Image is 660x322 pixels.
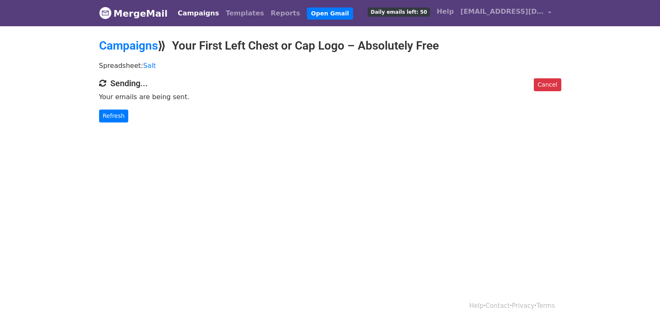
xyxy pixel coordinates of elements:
[457,3,555,23] a: [EMAIL_ADDRESS][DOMAIN_NAME]
[99,92,561,101] p: Your emails are being sent.
[174,5,222,22] a: Campaigns
[512,302,534,310] a: Privacy
[307,7,353,20] a: Open Gmail
[99,5,168,22] a: MergeMail
[536,302,555,310] a: Terms
[99,61,561,70] p: Spreadsheet:
[99,39,158,52] a: Campaigns
[222,5,267,22] a: Templates
[143,62,156,70] a: Salt
[99,78,561,88] h4: Sending...
[99,7,112,19] img: MergeMail logo
[99,39,561,53] h2: ⟫ Your First Left Chest or Cap Logo – Absolutely Free
[368,7,430,17] span: Daily emails left: 50
[267,5,304,22] a: Reports
[461,7,544,17] span: [EMAIL_ADDRESS][DOMAIN_NAME]
[469,302,483,310] a: Help
[486,302,510,310] a: Contact
[99,110,129,122] a: Refresh
[534,78,561,91] a: Cancel
[364,3,433,20] a: Daily emails left: 50
[433,3,457,20] a: Help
